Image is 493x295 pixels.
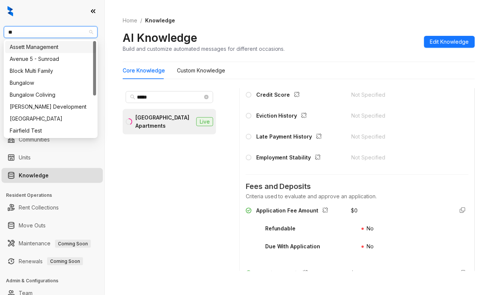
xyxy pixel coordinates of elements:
div: Late Payment History [256,133,325,142]
a: Communities [19,132,50,147]
li: Knowledge [1,168,103,183]
li: Move Outs [1,218,103,233]
div: Security Deposit [255,269,342,279]
li: Rent Collections [1,200,103,215]
div: Fairfield Test [5,125,96,137]
div: Criteria used to evaluate and approve an application. [246,192,469,201]
h3: Resident Operations [6,192,104,199]
div: Block Multi Family [5,65,96,77]
span: No [367,225,374,232]
h3: Admin & Configurations [6,278,104,285]
div: Not Specified [351,153,448,162]
div: Employment Stability [256,153,324,163]
span: search [130,94,135,100]
div: Assett Management [10,43,92,51]
div: Due With Application [265,242,321,251]
div: Bungalow Coliving [10,91,92,99]
span: Coming Soon [47,257,83,265]
span: Edit Knowledge [430,38,469,46]
div: Fairfield [5,113,96,125]
span: close-circle [204,95,209,99]
div: Not Specified [351,112,448,120]
div: Bungalow [10,79,92,87]
span: Knowledge [145,17,175,24]
div: Custom Knowledge [177,66,225,75]
div: Core Knowledge [123,66,165,75]
a: Knowledge [19,168,49,183]
div: Avenue 5 - Sunroad [5,53,96,65]
li: Units [1,150,103,165]
a: Move Outs [19,218,46,233]
h2: AI Knowledge [123,31,197,45]
div: Build and customize automated messages for different occasions. [123,45,285,53]
div: Assett Management [5,41,96,53]
a: Rent Collections [19,200,59,215]
div: [GEOGRAPHIC_DATA] [10,115,92,123]
div: Avenue 5 - Sunroad [10,55,92,63]
li: Communities [1,132,103,147]
span: Coming Soon [55,240,91,248]
li: / [140,16,142,25]
li: Maintenance [1,236,103,251]
a: Home [121,16,139,25]
div: [PERSON_NAME] Development [10,103,92,111]
a: RenewalsComing Soon [19,254,83,269]
img: logo [7,6,13,16]
span: Live [196,117,213,126]
button: Edit Knowledge [424,36,475,48]
div: Credit Score [256,91,303,100]
div: [GEOGRAPHIC_DATA] Apartments [135,114,193,130]
div: Eviction History [256,112,310,121]
li: Collections [1,100,103,115]
div: Fairfield Test [10,127,92,135]
div: Application Fee Amount [256,206,331,216]
div: Not Specified [351,91,448,99]
div: $ 65 [351,269,361,277]
div: Refundable [265,224,296,233]
div: Bungalow Coliving [5,89,96,101]
div: Davis Development [5,101,96,113]
div: $ 0 [351,206,358,215]
a: Units [19,150,31,165]
div: Block Multi Family [10,67,92,75]
div: Not Specified [351,133,448,141]
div: Bungalow [5,77,96,89]
li: Leasing [1,82,103,97]
span: No [367,243,374,249]
li: Leads [1,50,103,65]
li: Renewals [1,254,103,269]
span: Fees and Deposits [246,181,469,192]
